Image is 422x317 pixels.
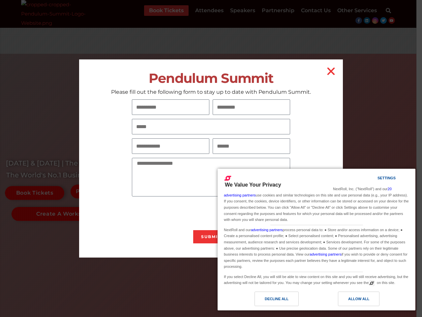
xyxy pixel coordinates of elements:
a: Close [326,66,336,77]
a: Decline All [222,292,316,309]
a: advertising partners [251,228,283,232]
a: advertising partners [310,252,342,256]
iframe: reCAPTCHA [132,200,232,226]
div: Allow All [348,295,369,302]
p: Please fill out the following form to stay up to date with Pendulum Summit. [79,88,343,95]
h2: Pendulum Summit [79,71,343,86]
span: Submit [201,235,221,239]
div: Settings [377,174,396,182]
div: NextRoll and our process personal data to: ● Store and/or access information on a device; ● Creat... [223,225,410,270]
a: 20 advertising partners [224,187,392,197]
div: NextRoll, Inc. ("NextRoll") and our use cookies and similar technologies on this site and use per... [223,185,410,223]
a: Settings [366,173,382,185]
div: Decline All [265,295,288,302]
div: If you select Decline All, you will still be able to view content on this site and you will still... [223,272,410,287]
button: Submit [193,230,229,243]
a: Allow All [316,292,411,309]
span: We Value Your Privacy [225,182,281,188]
